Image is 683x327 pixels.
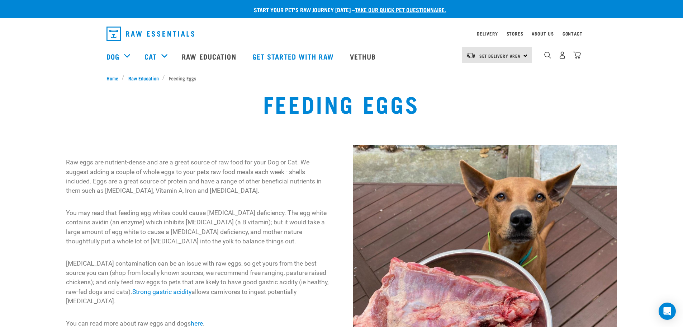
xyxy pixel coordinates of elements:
img: home-icon@2x.png [573,51,581,59]
img: user.png [559,51,566,59]
p: [MEDICAL_DATA] contamination can be an issue with raw eggs, so get yours from the best source you... [66,259,330,306]
div: Open Intercom Messenger [659,303,676,320]
a: here [191,320,203,327]
a: Stores [507,32,523,35]
a: About Us [532,32,554,35]
img: home-icon-1@2x.png [544,52,551,59]
img: Raw Essentials Logo [106,27,194,41]
h1: Feeding Eggs [263,90,420,116]
p: Raw eggs are nutrient-dense and are a great source of raw food for your Dog or Cat. We suggest ad... [66,158,330,196]
span: Home [106,74,118,82]
p: You may read that feeding egg whites could cause [MEDICAL_DATA] deficiency. The egg white contain... [66,208,330,246]
a: Get started with Raw [245,42,343,71]
a: Cat [144,51,157,62]
nav: breadcrumbs [106,74,577,82]
a: Contact [563,32,583,35]
a: Home [106,74,122,82]
a: Dog [106,51,119,62]
a: Vethub [343,42,385,71]
img: van-moving.png [466,52,476,59]
nav: dropdown navigation [101,24,583,44]
a: take our quick pet questionnaire. [355,8,446,11]
span: Raw Education [128,74,159,82]
span: Set Delivery Area [479,55,521,57]
a: Raw Education [175,42,245,71]
a: Delivery [477,32,498,35]
a: Raw Education [124,74,162,82]
a: Strong gastric acidity [132,288,191,295]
